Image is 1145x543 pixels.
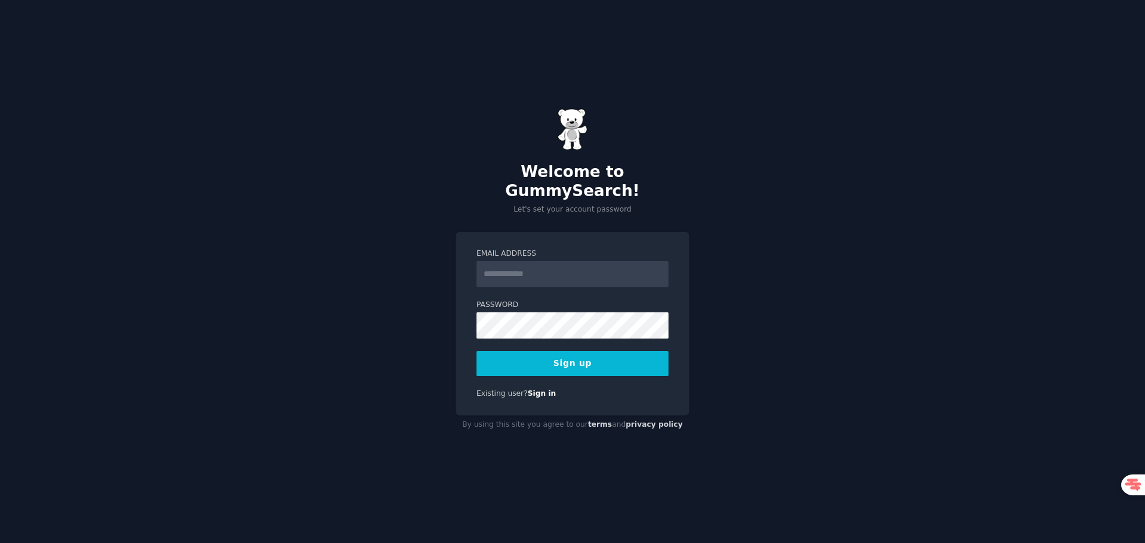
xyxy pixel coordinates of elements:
[456,415,689,435] div: By using this site you agree to our and
[476,351,669,376] button: Sign up
[626,420,683,429] a: privacy policy
[588,420,612,429] a: terms
[456,163,689,200] h2: Welcome to GummySearch!
[476,300,669,311] label: Password
[476,249,669,259] label: Email Address
[558,108,587,150] img: Gummy Bear
[456,204,689,215] p: Let's set your account password
[528,389,556,398] a: Sign in
[476,389,528,398] span: Existing user?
